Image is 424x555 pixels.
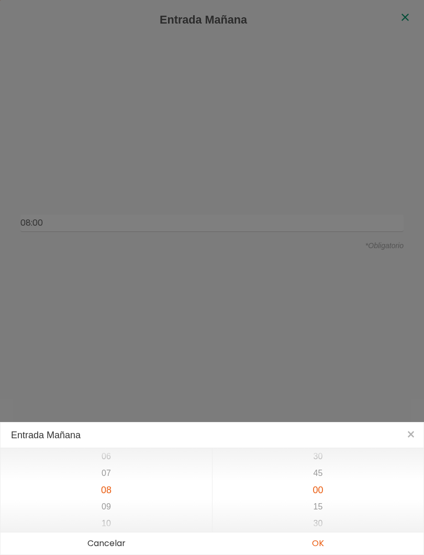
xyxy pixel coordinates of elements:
li: 00 [213,482,423,498]
button: Cancelar [1,532,212,554]
h4: Entrada Mañana [11,430,413,440]
button: OK [212,532,423,554]
li: 08 [1,482,212,498]
button: Close [398,423,423,448]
